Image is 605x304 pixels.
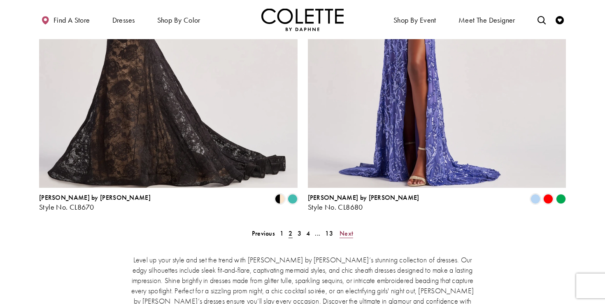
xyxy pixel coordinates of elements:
span: 2 [289,229,292,238]
i: Black/Nude [275,194,285,204]
span: Next [340,229,353,238]
span: Style No. CL8670 [39,202,94,212]
span: Shop by color [155,8,202,31]
i: Turquoise [288,194,298,204]
a: ... [312,227,323,239]
div: Colette by Daphne Style No. CL8680 [308,194,419,211]
a: Check Wishlist [554,8,566,31]
span: Previous [252,229,275,238]
span: 1 [280,229,284,238]
span: Current page [286,227,295,239]
a: Meet the designer [456,8,517,31]
span: 13 [325,229,333,238]
span: Find a store [54,16,90,24]
a: Next Page [337,227,356,239]
span: 3 [298,229,301,238]
a: 3 [295,227,304,239]
a: Find a store [39,8,92,31]
a: 4 [304,227,312,239]
span: 4 [306,229,310,238]
span: Dresses [110,8,137,31]
span: [PERSON_NAME] by [PERSON_NAME] [308,193,419,202]
img: Colette by Daphne [261,8,344,31]
span: Shop By Event [391,8,438,31]
div: Colette by Daphne Style No. CL8670 [39,194,151,211]
a: Visit Home Page [261,8,344,31]
a: Prev Page [249,227,277,239]
a: 13 [323,227,335,239]
a: Toggle search [535,8,548,31]
span: [PERSON_NAME] by [PERSON_NAME] [39,193,151,202]
i: Red [543,194,553,204]
span: Shop by color [157,16,200,24]
a: 1 [277,227,286,239]
span: Style No. CL8680 [308,202,363,212]
span: Shop By Event [393,16,436,24]
span: ... [315,229,320,238]
i: Emerald [556,194,566,204]
i: Periwinkle [531,194,540,204]
span: Dresses [112,16,135,24]
span: Meet the designer [458,16,515,24]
